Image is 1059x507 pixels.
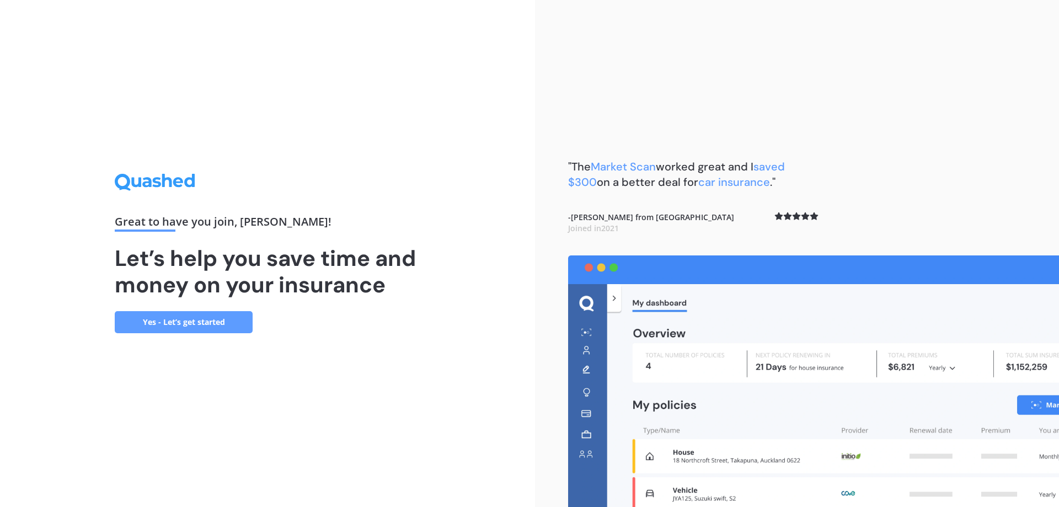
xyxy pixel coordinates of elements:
h1: Let’s help you save time and money on your insurance [115,245,420,298]
span: Market Scan [591,159,656,174]
b: - [PERSON_NAME] from [GEOGRAPHIC_DATA] [568,212,734,233]
span: car insurance [698,175,770,189]
b: "The worked great and I on a better deal for ." [568,159,785,189]
span: Joined in 2021 [568,223,619,233]
div: Great to have you join , [PERSON_NAME] ! [115,216,420,232]
span: saved $300 [568,159,785,189]
img: dashboard.webp [568,255,1059,507]
a: Yes - Let’s get started [115,311,253,333]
